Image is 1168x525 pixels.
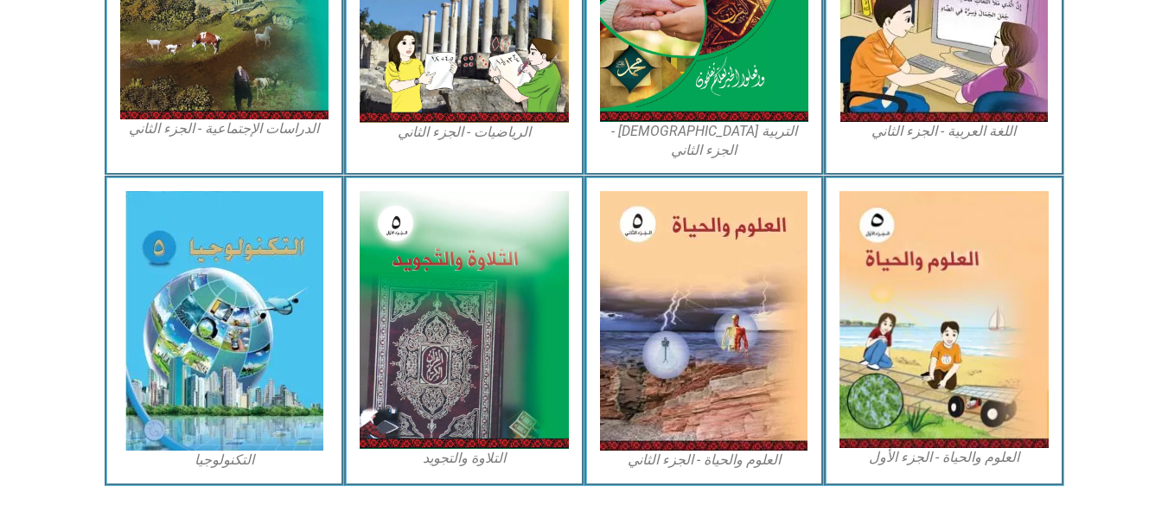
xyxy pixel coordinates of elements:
figcaption: التربية [DEMOGRAPHIC_DATA] - الجزء الثاني [600,122,809,161]
figcaption: الرياضيات - الجزء الثاني [360,123,569,142]
figcaption: التلاوة والتجويد [360,449,569,468]
figcaption: اللغة العربية - الجزء الثاني [839,122,1049,141]
figcaption: العلوم والحياة - الجزء الأول [839,448,1049,467]
figcaption: التكنولوجيا [120,451,329,470]
figcaption: الدراسات الإجتماعية - الجزء الثاني [120,119,329,138]
figcaption: العلوم والحياة - الجزء الثاني [600,451,809,470]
